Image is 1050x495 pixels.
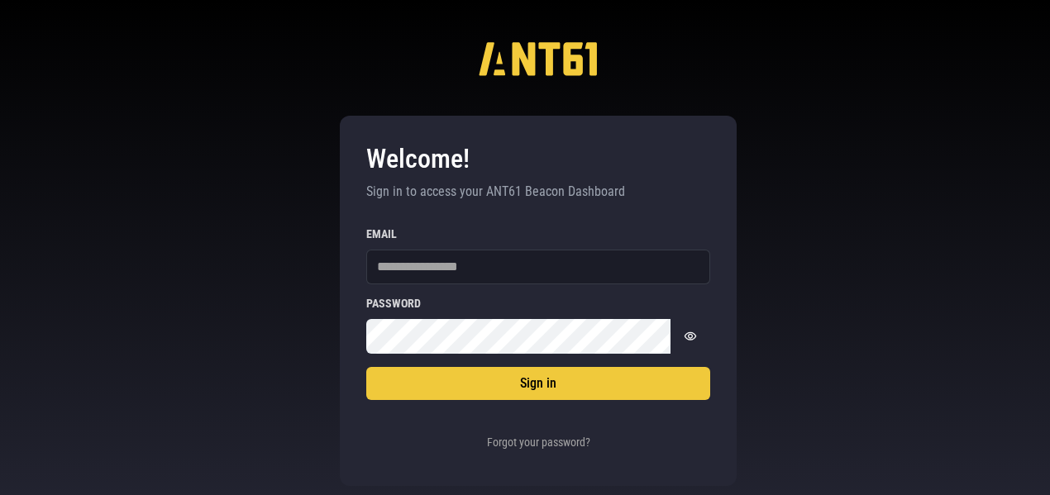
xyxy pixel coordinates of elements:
[366,297,710,309] label: Password
[366,142,710,175] h3: Welcome!
[366,367,710,400] button: Sign in
[366,228,710,240] label: Email
[483,426,594,459] button: Forgot your password?
[366,182,710,202] p: Sign in to access your ANT61 Beacon Dashboard
[671,319,710,354] button: Show password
